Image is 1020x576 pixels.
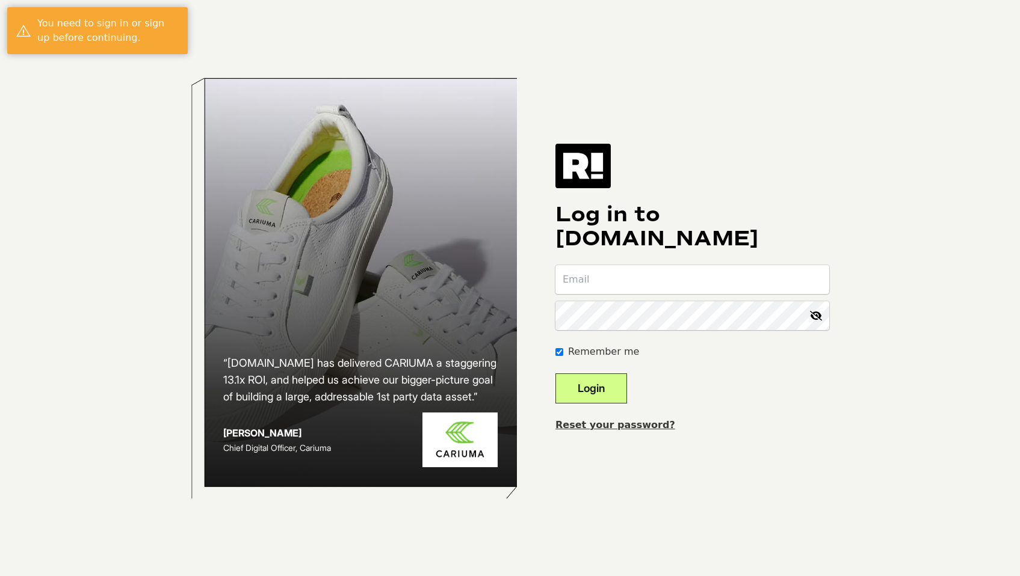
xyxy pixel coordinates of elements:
div: You need to sign in or sign up before continuing. [37,16,179,45]
a: Reset your password? [555,419,675,430]
span: Chief Digital Officer, Cariuma [223,443,331,453]
h2: “[DOMAIN_NAME] has delivered CARIUMA a staggering 13.1x ROI, and helped us achieve our bigger-pic... [223,355,498,405]
img: Retention.com [555,144,611,188]
button: Login [555,373,627,403]
img: Cariuma [422,412,498,467]
input: Email [555,265,829,294]
strong: [PERSON_NAME] [223,427,301,439]
label: Remember me [568,345,639,359]
h1: Log in to [DOMAIN_NAME] [555,203,829,251]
